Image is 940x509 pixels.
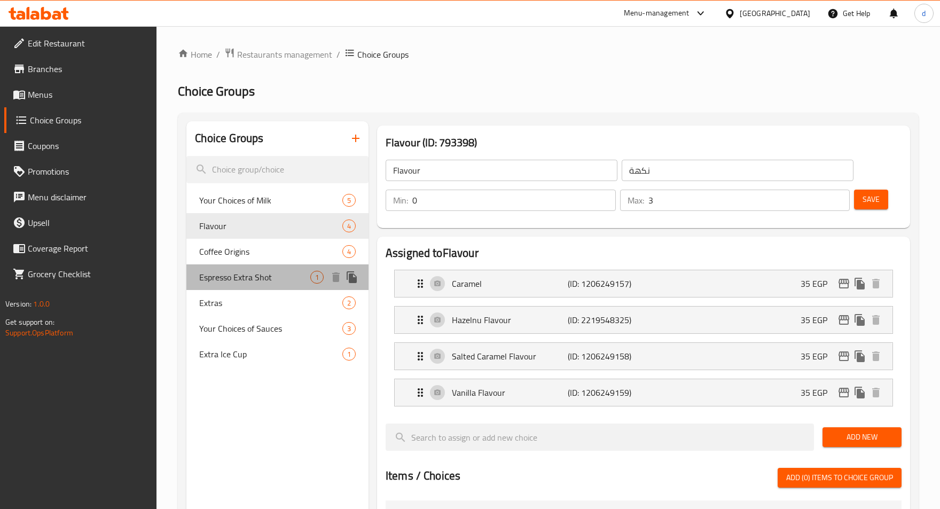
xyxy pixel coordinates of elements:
span: Version: [5,297,32,311]
li: Expand [386,265,902,302]
li: Expand [386,302,902,338]
span: 5 [343,195,355,206]
input: search [386,424,814,451]
div: Expand [395,379,892,406]
div: Espresso Extra Shot1deleteduplicate [186,264,369,290]
div: Expand [395,270,892,297]
button: delete [868,312,884,328]
span: Add New [831,430,893,444]
div: Choices [310,271,324,284]
span: 3 [343,324,355,334]
a: Menus [4,82,157,107]
div: Your Choices of Milk5 [186,187,369,213]
p: (ID: 2219548325) [568,314,645,326]
p: Caramel [452,277,568,290]
button: edit [836,385,852,401]
input: search [186,156,369,183]
a: Grocery Checklist [4,261,157,287]
span: Menu disclaimer [28,191,148,203]
button: edit [836,348,852,364]
div: [GEOGRAPHIC_DATA] [740,7,810,19]
a: Coverage Report [4,236,157,261]
span: 1 [311,272,323,283]
span: Edit Restaurant [28,37,148,50]
span: Add (0) items to choice group [786,471,893,484]
span: Branches [28,62,148,75]
div: Extra Ice Cup1 [186,341,369,367]
button: duplicate [852,348,868,364]
button: delete [868,276,884,292]
a: Support.OpsPlatform [5,326,73,340]
button: duplicate [344,269,360,285]
button: edit [836,276,852,292]
span: Restaurants management [237,48,332,61]
button: delete [868,348,884,364]
span: Coffee Origins [199,245,342,258]
span: Coverage Report [28,242,148,255]
p: (ID: 1206249158) [568,350,645,363]
span: Choice Groups [178,79,255,103]
button: delete [328,269,344,285]
p: Max: [628,194,644,207]
p: 35 EGP [801,350,836,363]
div: Expand [395,343,892,370]
li: / [216,48,220,61]
span: Your Choices of Sauces [199,322,342,335]
span: Flavour [199,220,342,232]
li: Expand [386,338,902,374]
nav: breadcrumb [178,48,919,61]
div: Menu-management [624,7,690,20]
p: Hazelnu Flavour [452,314,568,326]
button: Add New [822,427,902,447]
p: 35 EGP [801,386,836,399]
button: edit [836,312,852,328]
span: Choice Groups [357,48,409,61]
p: Vanilla Flavour [452,386,568,399]
p: Min: [393,194,408,207]
h2: Items / Choices [386,468,460,484]
h2: Choice Groups [195,130,263,146]
span: 1.0.0 [33,297,50,311]
a: Promotions [4,159,157,184]
p: 35 EGP [801,314,836,326]
a: Home [178,48,212,61]
span: Menus [28,88,148,101]
div: Coffee Origins4 [186,239,369,264]
span: 2 [343,298,355,308]
span: Grocery Checklist [28,268,148,280]
p: (ID: 1206249159) [568,386,645,399]
button: delete [868,385,884,401]
span: Upsell [28,216,148,229]
span: Extras [199,296,342,309]
span: Choice Groups [30,114,148,127]
span: Promotions [28,165,148,178]
div: Extras2 [186,290,369,316]
button: Save [854,190,888,209]
button: duplicate [852,312,868,328]
span: 4 [343,221,355,231]
button: duplicate [852,276,868,292]
span: Save [863,193,880,206]
p: Salted Caramel Flavour [452,350,568,363]
span: Espresso Extra Shot [199,271,310,284]
div: Expand [395,307,892,333]
a: Coupons [4,133,157,159]
a: Edit Restaurant [4,30,157,56]
div: Choices [342,348,356,361]
a: Upsell [4,210,157,236]
span: Extra Ice Cup [199,348,342,361]
span: Your Choices of Milk [199,194,342,207]
h3: Flavour (ID: 793398) [386,134,902,151]
p: (ID: 1206249157) [568,277,645,290]
a: Choice Groups [4,107,157,133]
button: Add (0) items to choice group [778,468,902,488]
h2: Assigned to Flavour [386,245,902,261]
span: 4 [343,247,355,257]
button: duplicate [852,385,868,401]
a: Menu disclaimer [4,184,157,210]
div: Flavour4 [186,213,369,239]
div: Choices [342,245,356,258]
li: Expand [386,374,902,411]
span: Get support on: [5,315,54,329]
div: Choices [342,322,356,335]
